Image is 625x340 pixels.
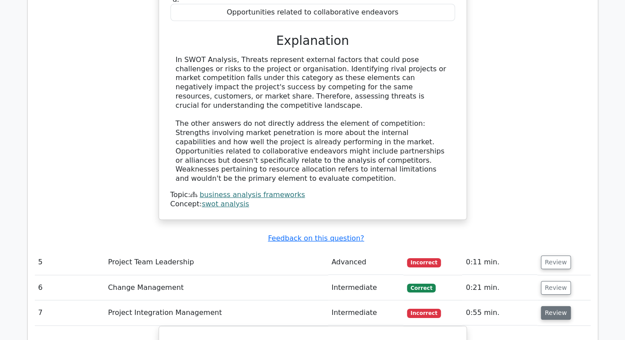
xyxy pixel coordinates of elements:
[170,200,455,209] div: Concept:
[35,275,105,300] td: 6
[541,306,571,320] button: Review
[104,300,328,325] td: Project Integration Management
[170,190,455,200] div: Topic:
[462,250,537,275] td: 0:11 min.
[541,256,571,269] button: Review
[268,234,364,242] a: Feedback on this question?
[35,300,105,325] td: 7
[35,250,105,275] td: 5
[170,4,455,21] div: Opportunities related to collaborative endeavors
[176,55,450,183] div: In SWOT Analysis, Threats represent external factors that could pose challenges or risks to the p...
[176,33,450,48] h3: Explanation
[407,309,441,318] span: Incorrect
[104,275,328,300] td: Change Management
[202,200,249,208] a: swot analysis
[541,281,571,295] button: Review
[462,300,537,325] td: 0:55 min.
[328,250,403,275] td: Advanced
[200,190,305,199] a: business analysis frameworks
[407,258,441,267] span: Incorrect
[328,275,403,300] td: Intermediate
[462,275,537,300] td: 0:21 min.
[407,284,436,292] span: Correct
[104,250,328,275] td: Project Team Leadership
[328,300,403,325] td: Intermediate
